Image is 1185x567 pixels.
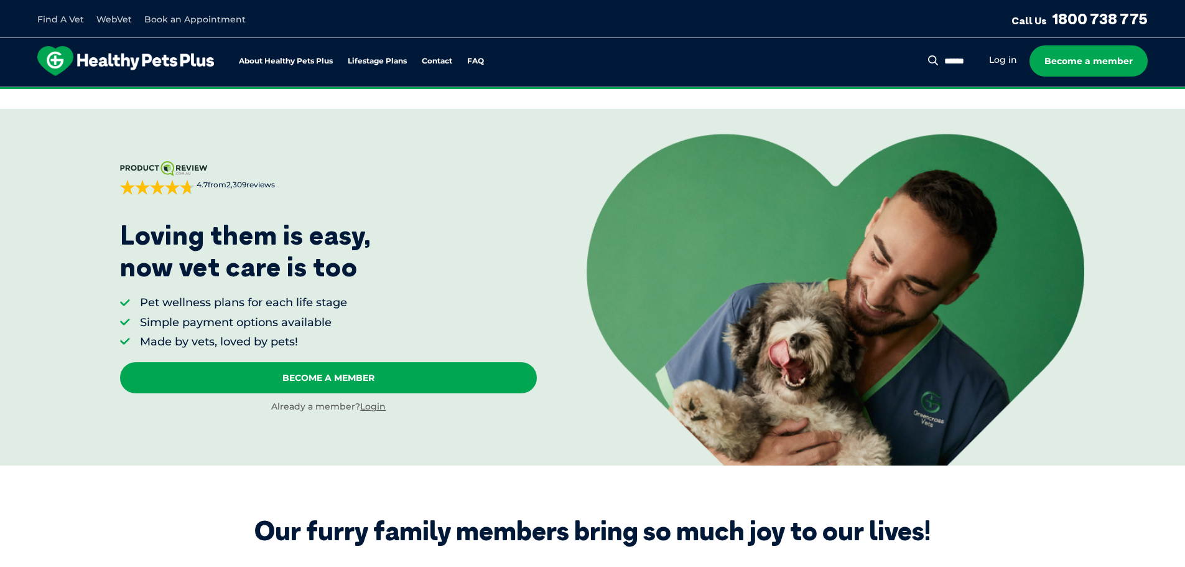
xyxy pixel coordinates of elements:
a: 4.7from2,309reviews [120,161,537,195]
div: Our furry family members bring so much joy to our lives! [254,515,931,546]
a: Login [360,401,386,412]
span: 2,309 reviews [226,180,275,189]
li: Made by vets, loved by pets! [140,334,347,350]
p: Loving them is easy, now vet care is too [120,220,371,283]
a: Become A Member [120,362,537,393]
div: 4.7 out of 5 stars [120,180,195,195]
li: Simple payment options available [140,315,347,330]
div: Already a member? [120,401,537,413]
img: <p>Loving them is easy, <br /> now vet care is too</p> [587,134,1084,465]
strong: 4.7 [197,180,208,189]
span: from [195,180,275,190]
li: Pet wellness plans for each life stage [140,295,347,311]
